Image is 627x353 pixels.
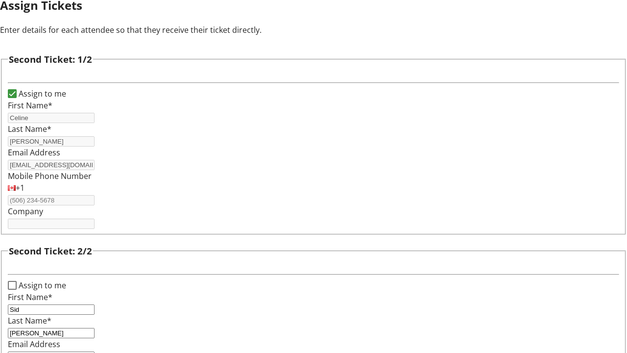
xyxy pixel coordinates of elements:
[8,100,52,111] label: First Name*
[8,171,92,181] label: Mobile Phone Number
[8,124,51,134] label: Last Name*
[8,195,95,205] input: (506) 234-5678
[8,206,43,217] label: Company
[8,315,51,326] label: Last Name*
[8,339,60,350] label: Email Address
[8,147,60,158] label: Email Address
[8,292,52,303] label: First Name*
[9,52,92,66] h3: Second Ticket: 1/2
[9,244,92,258] h3: Second Ticket: 2/2
[17,279,66,291] label: Assign to me
[17,88,66,100] label: Assign to me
